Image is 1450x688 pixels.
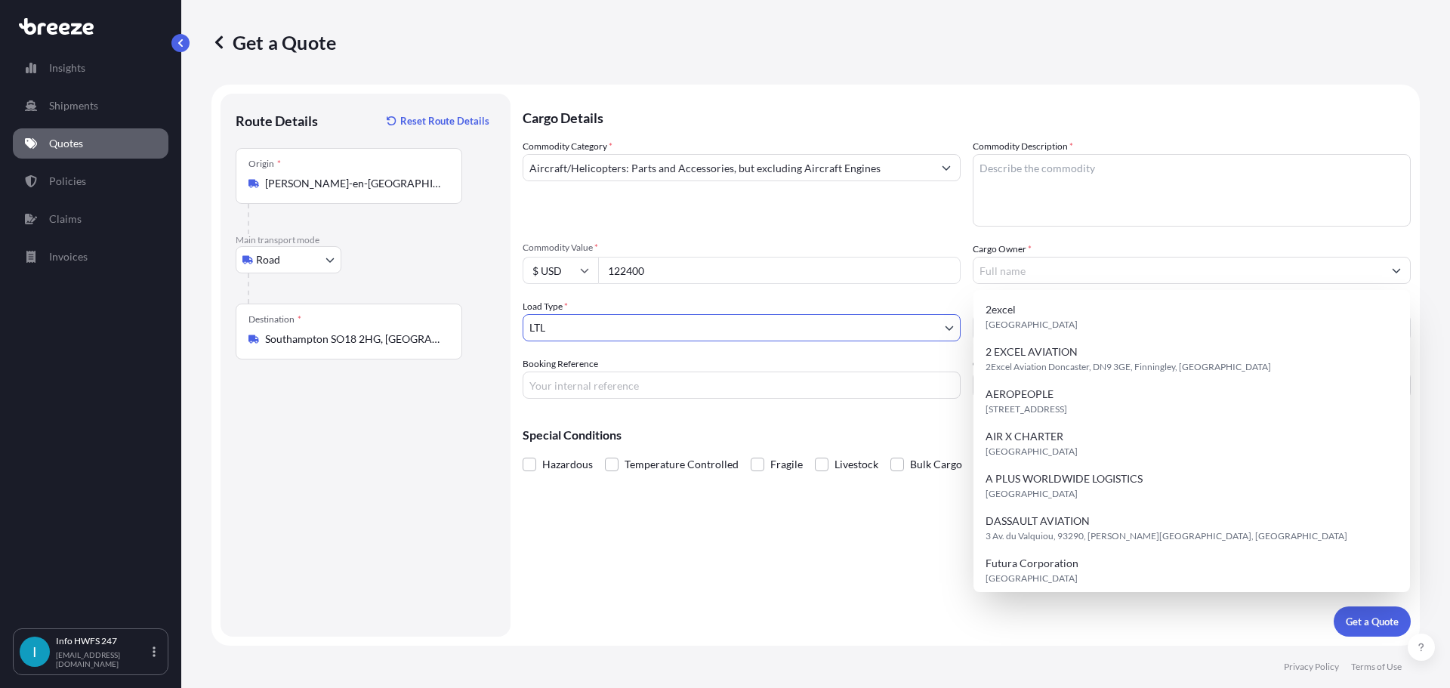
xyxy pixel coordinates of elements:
a: Quotes [13,128,168,159]
p: Claims [49,211,82,227]
button: LTL [523,314,961,341]
a: Privacy Policy [1284,661,1339,673]
a: Invoices [13,242,168,272]
span: [GEOGRAPHIC_DATA] [986,317,1078,332]
span: DASSAULT AVIATION [986,514,1090,529]
p: Info HWFS 247 [56,635,150,647]
input: Origin [265,176,443,191]
input: Your internal reference [523,372,961,399]
span: AEROPEOPLE [986,387,1054,402]
p: Cargo Details [523,94,1411,139]
a: Claims [13,204,168,234]
label: Carrier Name [973,356,1026,372]
p: Reset Route Details [400,113,489,128]
p: Route Details [236,112,318,130]
span: Load Type [523,299,568,314]
a: Shipments [13,91,168,121]
span: Freight Cost [973,299,1411,311]
span: Livestock [835,453,878,476]
p: Quotes [49,136,83,151]
div: Destination [248,313,301,325]
p: [EMAIL_ADDRESS][DOMAIN_NAME] [56,650,150,668]
input: Full name [973,257,1383,284]
button: Show suggestions [933,154,960,181]
span: 3 Av. du Valquiou, 93290, [PERSON_NAME][GEOGRAPHIC_DATA], [GEOGRAPHIC_DATA] [986,529,1347,544]
label: Commodity Category [523,139,612,154]
p: Shipments [49,98,98,113]
p: Main transport mode [236,234,495,246]
input: Enter name [973,372,1411,399]
span: [GEOGRAPHIC_DATA] [986,571,1078,586]
p: Special Conditions [523,429,1411,441]
span: 2Excel Aviation Doncaster, DN9 3GE, Finningley, [GEOGRAPHIC_DATA] [986,359,1271,375]
span: [STREET_ADDRESS] [986,402,1067,417]
a: Insights [13,53,168,83]
div: Origin [248,158,281,170]
input: Destination [265,332,443,347]
input: Type amount [598,257,961,284]
span: [GEOGRAPHIC_DATA] [986,486,1078,501]
p: Get a Quote [1346,614,1399,629]
span: [GEOGRAPHIC_DATA] [986,444,1078,459]
p: Insights [49,60,85,76]
button: Reset Route Details [379,109,495,133]
label: Commodity Description [973,139,1073,154]
span: I [32,644,37,659]
label: Cargo Owner [973,242,1032,257]
span: Hazardous [542,453,593,476]
span: Futura Corporation [986,556,1078,571]
label: Booking Reference [523,356,598,372]
button: Select transport [236,246,341,273]
span: AIR X CHARTER [986,429,1063,444]
p: Invoices [49,249,88,264]
a: Policies [13,166,168,196]
span: Fragile [770,453,803,476]
input: Select a commodity type [523,154,933,181]
span: A PLUS WORLDWIDE LOGISTICS [986,471,1143,486]
span: Commodity Value [523,242,961,254]
span: Bulk Cargo [910,453,962,476]
a: Terms of Use [1351,661,1402,673]
span: 2 EXCEL AVIATION [986,344,1078,359]
button: Get a Quote [1334,606,1411,637]
span: 2excel [986,302,1016,317]
span: Road [256,252,280,267]
p: Get a Quote [211,30,336,54]
span: Temperature Controlled [625,453,739,476]
button: Show suggestions [1383,257,1410,284]
span: LTL [529,320,545,335]
p: Policies [49,174,86,189]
